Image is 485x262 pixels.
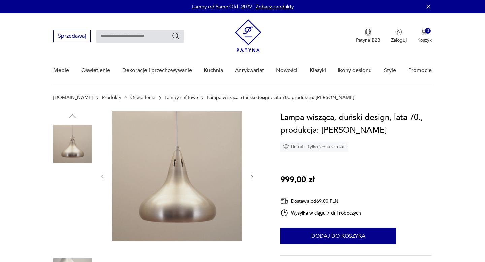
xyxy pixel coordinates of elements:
h1: Lampa wisząca, duński design, lata 70., produkcja: [PERSON_NAME] [280,111,431,137]
button: Sprzedawaj [53,30,91,42]
button: Dodaj do koszyka [280,228,396,244]
img: Ikonka użytkownika [395,29,402,35]
img: Patyna - sklep z meblami i dekoracjami vintage [235,19,261,52]
img: Zdjęcie produktu Lampa wisząca, duński design, lata 70., produkcja: Dania [53,125,92,163]
p: 999,00 zł [280,173,315,186]
div: 0 [425,28,431,34]
a: Zobacz produkty [256,3,294,10]
a: Kuchnia [204,58,223,84]
a: Sprzedawaj [53,34,91,39]
img: Ikona diamentu [283,144,289,150]
button: Szukaj [172,32,180,40]
p: Zaloguj [391,37,407,43]
button: 0Koszyk [417,29,432,43]
a: Promocje [408,58,432,84]
a: Oświetlenie [81,58,110,84]
img: Ikona koszyka [421,29,428,35]
a: Ikony designu [338,58,372,84]
div: Wysyłka w ciągu 7 dni roboczych [280,209,361,217]
p: Lampy od Same Old -20%! [192,3,252,10]
img: Zdjęcie produktu Lampa wisząca, duński design, lata 70., produkcja: Dania [112,111,242,241]
a: Klasyki [310,58,326,84]
a: [DOMAIN_NAME] [53,95,93,100]
a: Dekoracje i przechowywanie [122,58,192,84]
a: Produkty [102,95,121,100]
div: Dostawa od 69,00 PLN [280,197,361,205]
img: Ikona medalu [365,29,371,36]
a: Ikona medaluPatyna B2B [356,29,380,43]
button: Zaloguj [391,29,407,43]
p: Lampa wisząca, duński design, lata 70., produkcja: [PERSON_NAME] [207,95,354,100]
a: Lampy sufitowe [165,95,198,100]
a: Antykwariat [235,58,264,84]
a: Meble [53,58,69,84]
div: Unikat - tylko jedna sztuka! [280,142,348,152]
a: Style [384,58,396,84]
img: Ikona dostawy [280,197,288,205]
p: Patyna B2B [356,37,380,43]
img: Zdjęcie produktu Lampa wisząca, duński design, lata 70., produkcja: Dania [53,210,92,249]
p: Koszyk [417,37,432,43]
a: Oświetlenie [130,95,155,100]
button: Patyna B2B [356,29,380,43]
img: Zdjęcie produktu Lampa wisząca, duński design, lata 70., produkcja: Dania [53,168,92,206]
a: Nowości [276,58,297,84]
